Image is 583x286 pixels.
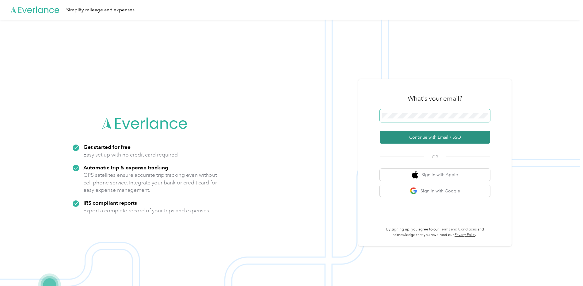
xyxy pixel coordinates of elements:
[380,227,490,238] p: By signing up, you agree to our and acknowledge that you have read our .
[408,94,462,103] h3: What's your email?
[380,185,490,197] button: google logoSign in with Google
[412,171,418,179] img: apple logo
[83,144,131,150] strong: Get started for free
[83,151,178,159] p: Easy set up with no credit card required
[424,154,446,160] span: OR
[410,187,417,195] img: google logo
[380,169,490,181] button: apple logoSign in with Apple
[83,207,210,214] p: Export a complete record of your trips and expenses.
[83,171,217,194] p: GPS satellites ensure accurate trip tracking even without cell phone service. Integrate your bank...
[455,233,476,237] a: Privacy Policy
[66,6,135,14] div: Simplify mileage and expenses
[380,131,490,144] button: Continue with Email / SSO
[440,227,477,232] a: Terms and Conditions
[83,164,168,171] strong: Automatic trip & expense tracking
[83,199,137,206] strong: IRS compliant reports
